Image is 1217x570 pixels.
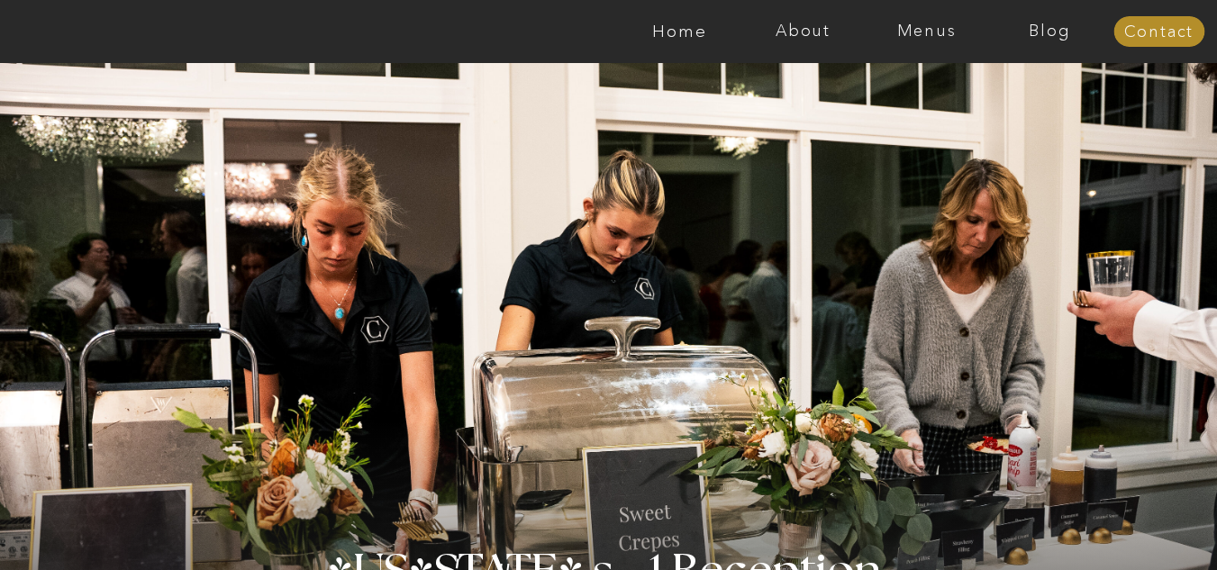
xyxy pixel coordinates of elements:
[618,23,741,41] a: Home
[865,23,988,41] a: Menus
[1037,480,1217,570] iframe: podium webchat widget bubble
[1113,23,1204,41] a: Contact
[988,23,1112,41] a: Blog
[741,23,865,41] a: About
